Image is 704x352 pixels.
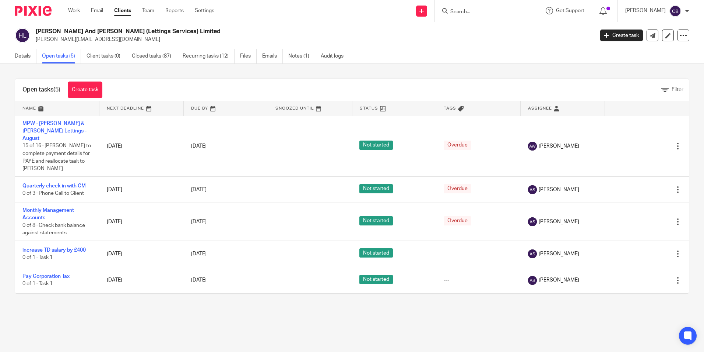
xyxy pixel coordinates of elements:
span: [DATE] [191,278,207,283]
a: increase TD salary by £400 [22,248,86,253]
span: Get Support [556,8,584,13]
a: Clients [114,7,131,14]
td: [DATE] [99,116,184,176]
span: Overdue [444,184,471,193]
span: [PERSON_NAME] [539,142,579,150]
span: Not started [359,184,393,193]
a: Closed tasks (87) [132,49,177,63]
p: [PERSON_NAME] [625,7,666,14]
span: Not started [359,248,393,258]
h2: [PERSON_NAME] And [PERSON_NAME] (Lettings Services) Limited [36,28,478,35]
span: 0 of 8 · Check bank balance against statements [22,223,85,236]
span: [DATE] [191,187,207,192]
a: Recurring tasks (12) [183,49,235,63]
span: (5) [53,87,60,93]
a: Create task [600,30,643,41]
img: svg%3E [15,28,30,43]
h1: Open tasks [22,86,60,94]
span: Not started [359,275,393,284]
a: Client tasks (0) [87,49,126,63]
a: Quarterly check in with CM [22,183,86,189]
span: Not started [359,141,393,150]
span: Tags [444,106,456,110]
span: [DATE] [191,219,207,224]
input: Search [450,9,516,15]
span: [PERSON_NAME] [539,250,579,258]
span: 0 of 1 · Task 1 [22,282,53,287]
td: [DATE] [99,203,184,241]
span: 15 of 16 · [PERSON_NAME] to complete payment details for PAYE and reallocate task to [PERSON_NAME] [22,144,91,172]
a: Email [91,7,103,14]
span: [PERSON_NAME] [539,276,579,284]
td: [DATE] [99,176,184,203]
a: Files [240,49,257,63]
span: [DATE] [191,251,207,256]
p: [PERSON_NAME][EMAIL_ADDRESS][DOMAIN_NAME] [36,36,589,43]
a: Notes (1) [288,49,315,63]
a: Create task [68,82,102,98]
img: svg%3E [528,249,537,258]
span: [PERSON_NAME] [539,186,579,193]
a: MPW - [PERSON_NAME] & [PERSON_NAME] Lettings - August [22,121,87,141]
span: 0 of 3 · Phone Call to Client [22,191,84,196]
img: svg%3E [528,142,537,151]
span: Filter [672,87,683,92]
span: [PERSON_NAME] [539,218,579,225]
span: Overdue [444,216,471,225]
a: Emails [262,49,283,63]
div: --- [444,276,513,284]
td: [DATE] [99,267,184,293]
span: Snoozed Until [275,106,314,110]
a: Audit logs [321,49,349,63]
span: Overdue [444,141,471,150]
img: svg%3E [528,276,537,285]
a: Team [142,7,154,14]
div: --- [444,250,513,258]
a: Reports [165,7,184,14]
span: Status [360,106,378,110]
a: Settings [195,7,214,14]
a: Pay Corporation Tax [22,274,70,279]
a: Open tasks (5) [42,49,81,63]
a: Work [68,7,80,14]
span: [DATE] [191,144,207,149]
span: 0 of 1 · Task 1 [22,255,53,260]
a: Monthly Management Accounts [22,208,74,220]
img: svg%3E [528,185,537,194]
img: svg%3E [669,5,681,17]
img: svg%3E [528,217,537,226]
img: Pixie [15,6,52,16]
span: Not started [359,216,393,225]
a: Details [15,49,36,63]
td: [DATE] [99,241,184,267]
